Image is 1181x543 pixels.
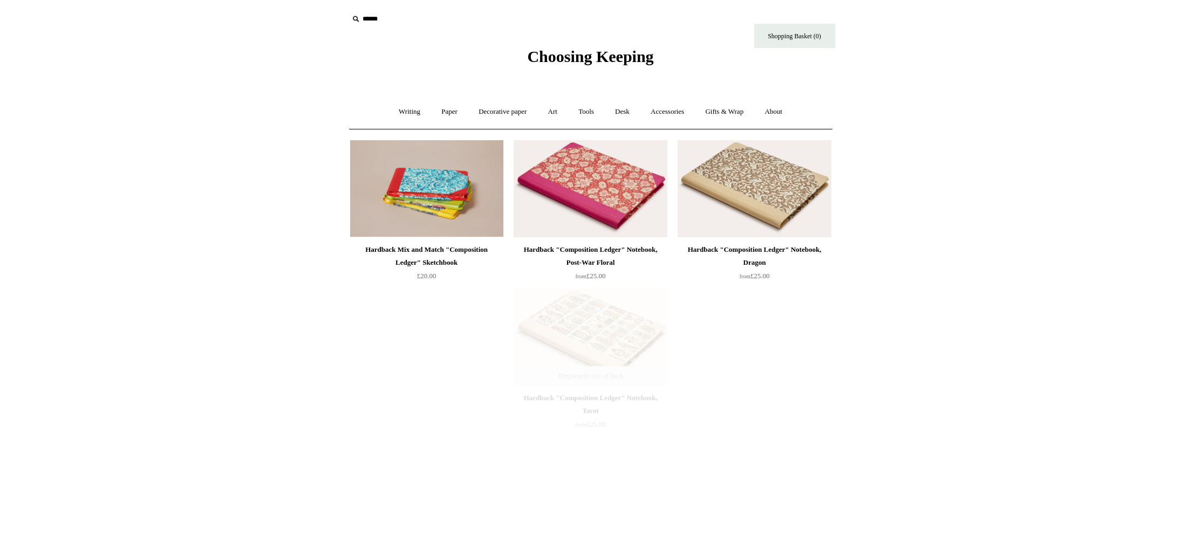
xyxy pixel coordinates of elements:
[514,243,667,287] a: Hardback "Composition Ledger" Notebook, Post-War Floral from£25.00
[527,47,653,65] span: Choosing Keeping
[353,243,501,269] div: Hardback Mix and Match "Composition Ledger" Sketchbook
[538,98,567,126] a: Art
[576,273,586,279] span: from
[576,272,606,280] span: £25.00
[516,391,664,417] div: Hardback "Composition Ledger" Notebook, Tarot
[350,243,503,287] a: Hardback Mix and Match "Composition Ledger" Sketchbook £20.00
[350,140,503,237] img: Hardback Mix and Match "Composition Ledger" Sketchbook
[514,391,667,436] a: Hardback "Composition Ledger" Notebook, Tarot from£25.00
[547,366,634,386] span: Temporarily Out of Stock
[350,140,503,237] a: Hardback Mix and Match "Composition Ledger" Sketchbook Hardback Mix and Match "Composition Ledger...
[740,273,750,279] span: from
[695,98,753,126] a: Gifts & Wrap
[641,98,694,126] a: Accessories
[754,24,835,48] a: Shopping Basket (0)
[576,420,606,428] span: £25.00
[755,98,792,126] a: About
[576,422,586,428] span: from
[678,243,831,287] a: Hardback "Composition Ledger" Notebook, Dragon from£25.00
[569,98,604,126] a: Tools
[469,98,536,126] a: Decorative paper
[514,288,667,386] a: Hardback "Composition Ledger" Notebook, Tarot Hardback "Composition Ledger" Notebook, Tarot Tempo...
[432,98,467,126] a: Paper
[678,140,831,237] img: Hardback "Composition Ledger" Notebook, Dragon
[514,140,667,237] a: Hardback "Composition Ledger" Notebook, Post-War Floral Hardback "Composition Ledger" Notebook, P...
[417,272,436,280] span: £20.00
[514,288,667,386] img: Hardback "Composition Ledger" Notebook, Tarot
[527,56,653,64] a: Choosing Keeping
[740,272,770,280] span: £25.00
[516,243,664,269] div: Hardback "Composition Ledger" Notebook, Post-War Floral
[514,140,667,237] img: Hardback "Composition Ledger" Notebook, Post-War Floral
[680,243,828,269] div: Hardback "Composition Ledger" Notebook, Dragon
[678,140,831,237] a: Hardback "Composition Ledger" Notebook, Dragon Hardback "Composition Ledger" Notebook, Dragon
[605,98,639,126] a: Desk
[389,98,430,126] a: Writing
